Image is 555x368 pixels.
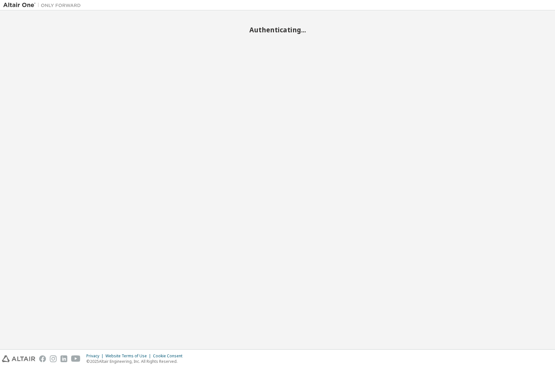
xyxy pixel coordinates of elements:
[153,353,186,359] div: Cookie Consent
[71,355,81,362] img: youtube.svg
[86,353,105,359] div: Privacy
[3,26,552,34] h2: Authenticating...
[86,359,186,364] p: © 2025 Altair Engineering, Inc. All Rights Reserved.
[50,355,57,362] img: instagram.svg
[39,355,46,362] img: facebook.svg
[2,355,35,362] img: altair_logo.svg
[60,355,67,362] img: linkedin.svg
[3,2,84,8] img: Altair One
[105,353,153,359] div: Website Terms of Use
